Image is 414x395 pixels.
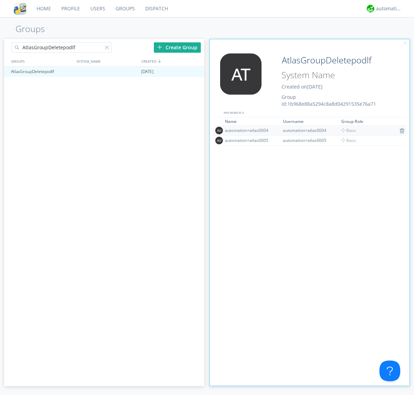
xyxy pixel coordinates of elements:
[282,83,323,90] span: Created on
[157,45,162,50] img: plus.svg
[282,94,376,107] span: Group Id: 1b968e88a5294c8a8d04291535e76a71
[9,66,74,77] div: AtlasGroupDeletepodlf
[367,5,374,12] img: d2d01cd9b4174d08988066c6d424eccd
[282,117,340,126] th: Toggle SortBy
[403,41,408,46] img: cancel.svg
[75,56,140,66] div: SYSTEM_NAME
[225,127,277,133] div: automation+atlas0004
[4,66,204,77] a: AtlasGroupDeletepodlf[DATE]
[154,42,201,53] div: Create Group
[283,127,335,133] div: automation+atlas0004
[215,127,223,134] img: 373638.png
[9,56,73,66] div: GROUPS
[379,361,400,381] iframe: Toggle Customer Support
[400,128,404,134] img: icon-trash.svg
[225,137,277,143] div: automation+atlas0005
[279,69,391,82] input: System Name
[215,53,267,95] img: 373638.png
[141,66,154,77] span: [DATE]
[341,137,356,143] span: Basic
[12,42,112,53] input: Search groups
[376,5,402,12] div: automation+atlas
[140,56,205,66] div: CREATED
[279,53,391,67] input: Group Name
[307,83,323,90] span: [DATE]
[341,127,356,133] span: Basic
[213,109,406,117] div: MEMBERS
[215,137,223,144] img: 373638.png
[224,117,282,126] th: Toggle SortBy
[14,2,26,15] img: cddb5a64eb264b2086981ab96f4c1ba7
[340,117,398,126] th: Toggle SortBy
[283,137,335,143] div: automation+atlas0005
